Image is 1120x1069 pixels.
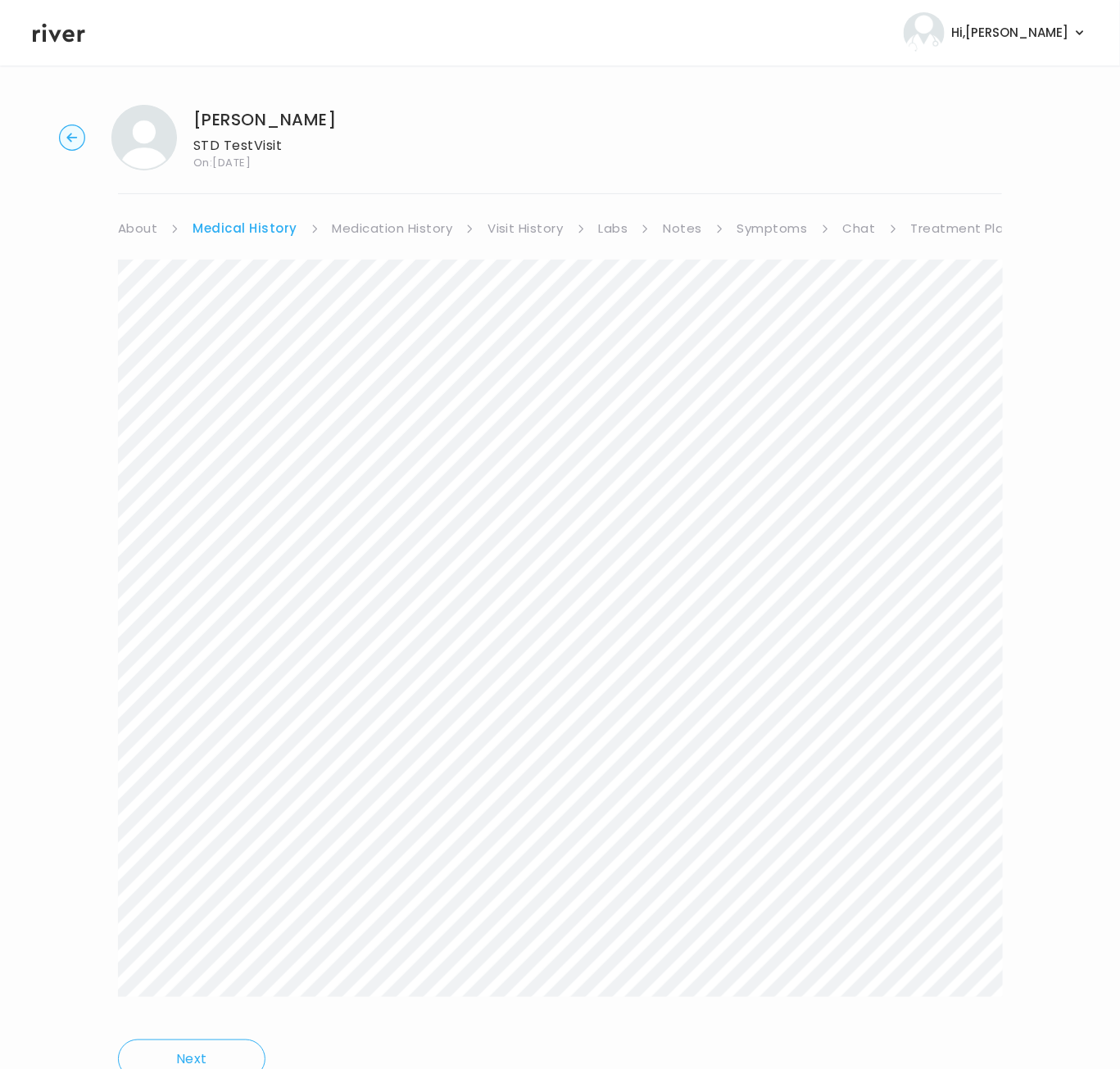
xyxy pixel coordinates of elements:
[333,217,453,240] a: Medication History
[118,217,157,240] a: About
[193,108,336,131] h1: [PERSON_NAME]
[911,217,1013,240] a: Treatment Plan
[111,105,177,170] img: Joshua Suttle
[737,217,808,240] a: Symptoms
[599,217,628,240] a: Labs
[904,12,945,53] img: user avatar
[193,157,336,168] span: On: [DATE]
[193,217,297,240] a: Medical History
[487,217,563,240] a: Visit History
[663,217,701,240] a: Notes
[843,217,876,240] a: Chat
[951,21,1068,44] span: Hi, [PERSON_NAME]
[193,134,336,157] p: STD Test Visit
[904,12,1087,53] button: user avatarHi,[PERSON_NAME]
